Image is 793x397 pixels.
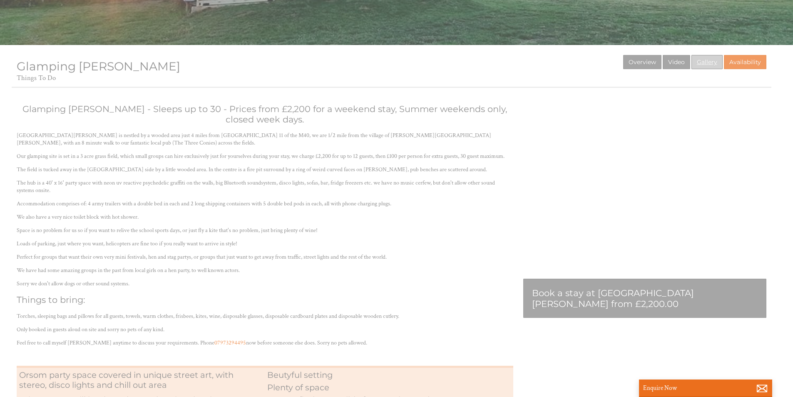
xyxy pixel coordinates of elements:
p: Feel free to call myself [PERSON_NAME] anytime to discuss your requirements. Phone now before som... [17,339,513,347]
h2: Glamping [PERSON_NAME] - Sleeps up to 30 - Prices from £2,200 for a weekend stay, Summer weekends... [17,104,513,125]
p: Torches, sleeping bags and pillows for all guests, towels, warm clothes, frisbees, kites, wine, d... [17,312,513,320]
p: Accommodation comprises of: 4 army trailers with a double bed in each and 2 long shipping contain... [17,200,513,207]
p: Sorry we don't allow dogs or other sound systems. [17,280,513,287]
p: We have had some amazing groups in the past from local girls on a hen party, to well known actors. [17,267,513,274]
h2: Things to bring: [17,295,513,305]
p: The hub is a 40' x 16' party space with neon uv reactive psychedelic graffiti on the walls, big B... [17,179,513,194]
li: Plenty of space [265,381,513,394]
p: Space is no problem for us so if you want to relive the school sports days, or just fly a kite th... [17,227,513,234]
a: Gallery [691,55,723,69]
a: Things To Do [17,73,56,82]
p: Enquire Now [643,384,768,392]
a: Book a stay at [GEOGRAPHIC_DATA][PERSON_NAME] from £2,200.00 [523,279,766,318]
p: Perfect for groups that want their own very mini festivals, hen and stag partys, or groups that j... [17,253,513,261]
a: 07973294495 [214,339,246,347]
p: [GEOGRAPHIC_DATA][PERSON_NAME] is nestled by a wooded area just 4 miles from [GEOGRAPHIC_DATA] 11... [17,132,513,147]
a: Availability [724,55,766,69]
p: We also have a very nice toilet block with hot shower. [17,213,513,221]
a: Glamping [PERSON_NAME] [17,59,180,73]
a: Video [663,55,690,69]
li: Beutyful setting [265,369,513,381]
p: Loads of parking, just where you want, helicopters are fine too if you really want to arrive in s... [17,240,513,247]
p: Our glamping site is set in a 3 acre grass field, which small groups can hire exclusively just fo... [17,152,513,160]
p: The field is tucked away in the [GEOGRAPHIC_DATA] side by a little wooded area. In the centre is ... [17,166,513,173]
li: Orsom party space covered in unique street art, with stereo, disco lights and chill out area [17,369,265,391]
p: Only booked in guests aloud on site and sorry no pets of any kind. [17,326,513,333]
a: Overview [623,55,661,69]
